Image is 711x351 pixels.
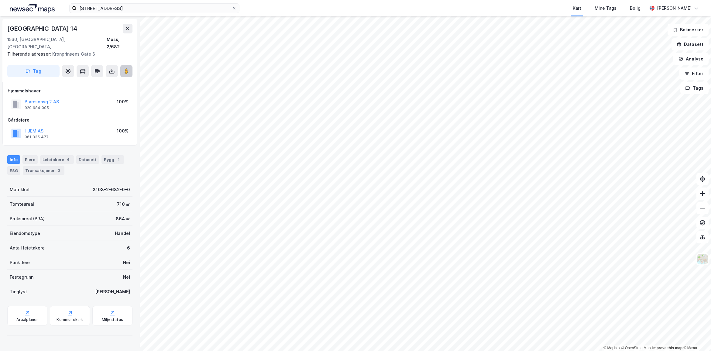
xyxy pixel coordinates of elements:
[10,244,45,252] div: Antall leietakere
[697,253,708,265] img: Z
[123,259,130,266] div: Nei
[657,5,692,12] div: [PERSON_NAME]
[56,167,62,174] div: 3
[77,4,232,13] input: Søk på adresse, matrikkel, gårdeiere, leietakere eller personer
[57,317,83,322] div: Kommunekart
[23,166,64,175] div: Transaksjoner
[7,24,78,33] div: [GEOGRAPHIC_DATA] 14
[40,155,74,164] div: Leietakere
[10,4,55,13] img: logo.a4113a55bc3d86da70a041830d287a7e.svg
[25,105,49,110] div: 929 984 005
[10,215,45,222] div: Bruksareal (BRA)
[630,5,641,12] div: Bolig
[10,259,30,266] div: Punktleie
[10,230,40,237] div: Eiendomstype
[107,36,132,50] div: Moss, 2/682
[127,244,130,252] div: 6
[673,53,709,65] button: Analyse
[102,317,123,322] div: Miljøstatus
[22,155,38,164] div: Eiere
[8,87,132,95] div: Hjemmelshaver
[8,116,132,124] div: Gårdeiere
[116,215,130,222] div: 864 ㎡
[573,5,581,12] div: Kart
[65,157,71,163] div: 6
[681,322,711,351] iframe: Chat Widget
[25,135,49,139] div: 961 335 477
[7,36,107,50] div: 1530, [GEOGRAPHIC_DATA], [GEOGRAPHIC_DATA]
[7,50,128,58] div: Kronprinsens Gate 6
[668,24,709,36] button: Bokmerker
[603,346,620,350] a: Mapbox
[680,82,709,94] button: Tags
[76,155,99,164] div: Datasett
[117,98,129,105] div: 100%
[10,201,34,208] div: Tomteareal
[671,38,709,50] button: Datasett
[595,5,617,12] div: Mine Tags
[7,51,52,57] span: Tilhørende adresser:
[101,155,124,164] div: Bygg
[123,274,130,281] div: Nei
[679,67,709,80] button: Filter
[7,155,20,164] div: Info
[115,230,130,237] div: Handel
[93,186,130,193] div: 3103-2-682-0-0
[10,186,29,193] div: Matrikkel
[115,157,122,163] div: 1
[7,166,20,175] div: ESG
[10,274,33,281] div: Festegrunn
[10,288,27,295] div: Tinglyst
[117,127,129,135] div: 100%
[16,317,38,322] div: Arealplaner
[652,346,682,350] a: Improve this map
[95,288,130,295] div: [PERSON_NAME]
[7,65,60,77] button: Tag
[681,322,711,351] div: Kontrollprogram for chat
[117,201,130,208] div: 710 ㎡
[621,346,651,350] a: OpenStreetMap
